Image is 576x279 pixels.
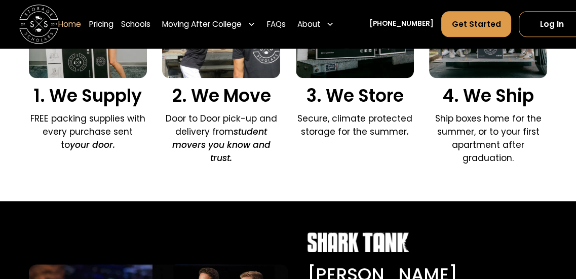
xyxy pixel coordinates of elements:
[29,112,147,152] p: FREE packing supplies with every purchase sent to
[89,11,113,38] a: Pricing
[121,11,150,38] a: Schools
[297,18,321,30] div: About
[19,5,58,44] a: home
[172,126,271,164] em: student movers you know and trust.
[267,11,286,38] a: FAQs
[19,5,58,44] img: Storage Scholars main logo
[158,11,259,38] div: Moving After College
[162,86,280,106] h3: 2. We Move
[162,18,242,30] div: Moving After College
[162,112,280,165] p: Door to Door pick-up and delivery from
[29,86,147,106] h3: 1. We Supply
[308,232,409,252] img: Shark Tank white logo.
[293,11,338,38] div: About
[296,86,414,106] h3: 3. We Store
[429,86,547,106] h3: 4. We Ship
[441,11,511,37] a: Get Started
[70,139,115,151] em: your door.
[407,126,409,138] em: .
[369,19,434,29] a: [PHONE_NUMBER]
[296,112,414,139] p: Secure, climate protected storage for the summer
[58,11,81,38] a: Home
[429,112,547,165] p: Ship boxes home for the summer, or to your first apartment after graduation.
